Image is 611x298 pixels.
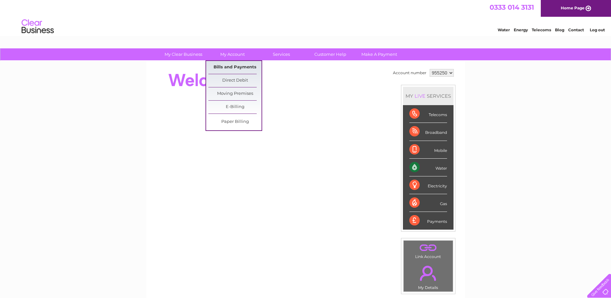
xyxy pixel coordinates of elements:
[568,27,584,32] a: Contact
[353,48,406,60] a: Make A Payment
[157,48,210,60] a: My Clear Business
[208,74,262,87] a: Direct Debit
[490,3,534,11] a: 0333 014 3131
[206,48,259,60] a: My Account
[403,240,453,261] td: Link Account
[154,4,458,31] div: Clear Business is a trading name of Verastar Limited (registered in [GEOGRAPHIC_DATA] No. 3667643...
[208,115,262,128] a: Paper Billing
[208,101,262,114] a: E-Billing
[405,262,451,284] a: .
[409,212,447,229] div: Payments
[409,141,447,159] div: Mobile
[532,27,551,32] a: Telecoms
[208,61,262,74] a: Bills and Payments
[255,48,308,60] a: Services
[413,93,427,99] div: LIVE
[409,176,447,194] div: Electricity
[208,87,262,100] a: Moving Premises
[391,67,428,78] td: Account number
[409,159,447,176] div: Water
[403,260,453,292] td: My Details
[304,48,357,60] a: Customer Help
[498,27,510,32] a: Water
[21,17,54,36] img: logo.png
[409,194,447,212] div: Gas
[555,27,564,32] a: Blog
[403,87,453,105] div: MY SERVICES
[409,123,447,141] div: Broadband
[514,27,528,32] a: Energy
[590,27,605,32] a: Log out
[409,105,447,123] div: Telecoms
[405,242,451,253] a: .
